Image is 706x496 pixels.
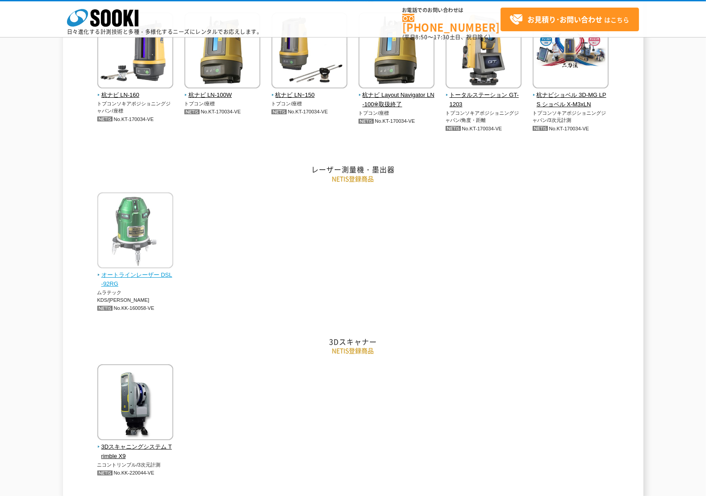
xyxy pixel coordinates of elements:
[184,82,261,100] a: 杭ナビ LN-100W
[446,82,522,109] a: トータルステーション GT-1203
[97,262,174,289] a: オートラインレーザー DSL-92RG
[92,174,614,183] p: NETIS登録商品
[359,109,435,117] p: トプコン/座標
[533,82,609,109] a: 杭ナビショベル 3D-MG LPS ショベル X-M3xLN
[97,91,174,100] span: 杭ナビ LN-160
[92,337,614,346] h2: 3Dスキャナー
[92,165,614,174] h2: レーザー測量機・墨出器
[434,33,450,41] span: 17:30
[184,107,261,117] p: No.KT-170034-VE
[97,442,174,461] span: 3Dスキャニングシステム Trimble X9
[501,8,639,31] a: お見積り･お問い合わせはこちら
[446,91,522,109] span: トータルステーション GT-1203
[97,115,174,124] p: No.KT-170034-VE
[272,107,348,117] p: No.KT-170034-VE
[97,100,174,115] p: トプコンソキアポジショニングジャパン/座標
[510,13,629,26] span: はこちら
[184,100,261,108] p: トプコン/座標
[97,434,174,461] a: 3Dスキャニングシステム Trimble X9
[527,14,602,25] strong: お見積り･お問い合わせ
[272,13,347,91] img: 杭ナビ LNｰ150
[97,271,174,289] span: オートラインレーザー DSL-92RG
[97,82,174,100] a: 杭ナビ LN-160
[92,346,614,355] p: NETIS登録商品
[67,29,263,34] p: 日々進化する計測技術と多種・多様化するニーズにレンタルでお応えします。
[359,117,435,126] p: No.KT-170034-VE
[272,100,348,108] p: トプコン/座標
[416,33,428,41] span: 8:50
[97,192,173,271] img: オートラインレーザー DSL-92RG
[97,364,173,442] img: 3Dスキャニングシステム Trimble X9
[97,468,174,478] p: No.KK-220044-VE
[184,13,260,91] img: 杭ナビ LN-100W
[402,8,501,13] span: お電話でのお問い合わせは
[97,13,173,91] img: 杭ナビ LN-160
[97,461,174,469] p: ニコントリンブル/3次元計測
[446,109,522,124] p: トプコンソキアポジショニングジャパン/角度・距離
[272,91,348,100] span: 杭ナビ LNｰ150
[97,304,174,313] p: No.KK-160058-VE
[359,82,435,109] a: 杭ナビ Layout Navigator LN-100※取扱終了
[402,14,501,32] a: [PHONE_NUMBER]
[184,91,261,100] span: 杭ナビ LN-100W
[446,13,522,91] img: トータルステーション GT-1203
[97,289,174,304] p: ムラテックKDS/[PERSON_NAME]
[533,13,609,91] img: 杭ナビショベル 3D-MG LPS ショベル X-M3xLN
[533,124,609,133] p: No.KT-170034-VE
[272,82,348,100] a: 杭ナビ LNｰ150
[359,13,434,91] img: 杭ナビ Layout Navigator LN-100※取扱終了
[402,33,491,41] span: (平日 ～ 土日、祝日除く)
[359,91,435,109] span: 杭ナビ Layout Navigator LN-100※取扱終了
[446,124,522,133] p: No.KT-170034-VE
[533,109,609,124] p: トプコンソキアポジショニングジャパン/3次元計測
[533,91,609,109] span: 杭ナビショベル 3D-MG LPS ショベル X-M3xLN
